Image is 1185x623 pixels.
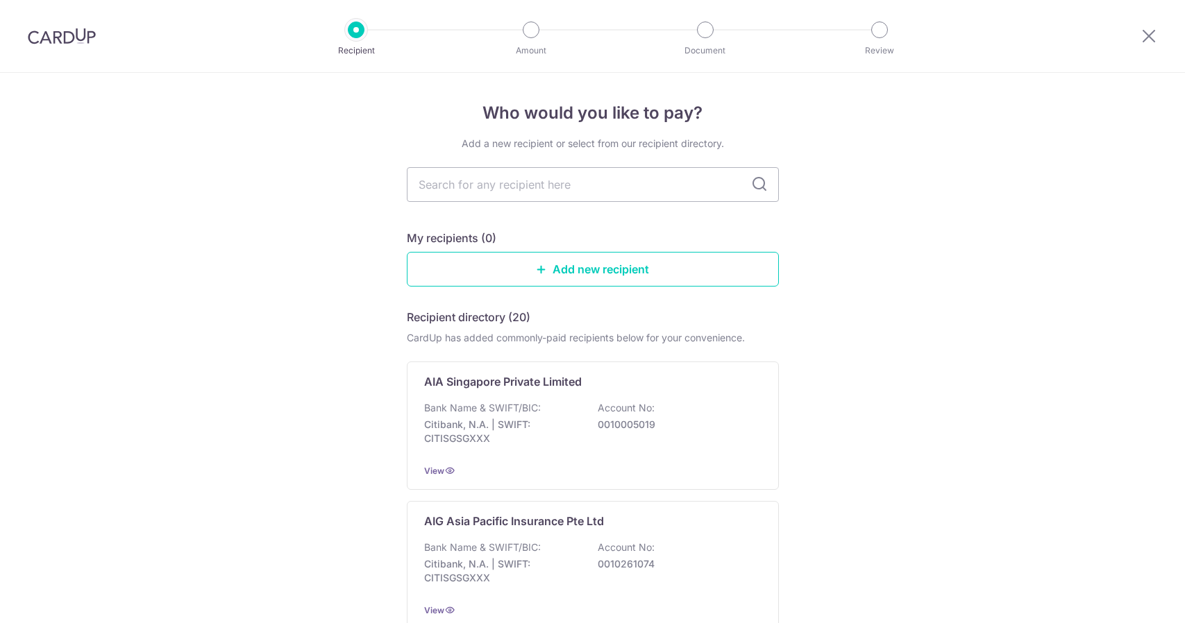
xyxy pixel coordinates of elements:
[28,28,96,44] img: CardUp
[480,44,582,58] p: Amount
[407,309,530,325] h5: Recipient directory (20)
[828,44,931,58] p: Review
[598,401,655,415] p: Account No:
[407,101,779,126] h4: Who would you like to pay?
[305,44,407,58] p: Recipient
[424,513,604,529] p: AIG Asia Pacific Insurance Pte Ltd
[424,540,541,554] p: Bank Name & SWIFT/BIC:
[424,605,444,615] a: View
[407,230,496,246] h5: My recipients (0)
[407,137,779,151] div: Add a new recipient or select from our recipient directory.
[407,252,779,287] a: Add new recipient
[424,373,582,390] p: AIA Singapore Private Limited
[407,331,779,345] div: CardUp has added commonly-paid recipients below for your convenience.
[598,418,753,432] p: 0010005019
[424,418,580,445] p: Citibank, N.A. | SWIFT: CITISGSGXXX
[598,540,655,554] p: Account No:
[424,401,541,415] p: Bank Name & SWIFT/BIC:
[654,44,757,58] p: Document
[598,557,753,571] p: 0010261074
[407,167,779,202] input: Search for any recipient here
[424,466,444,476] a: View
[424,557,580,585] p: Citibank, N.A. | SWIFT: CITISGSGXXX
